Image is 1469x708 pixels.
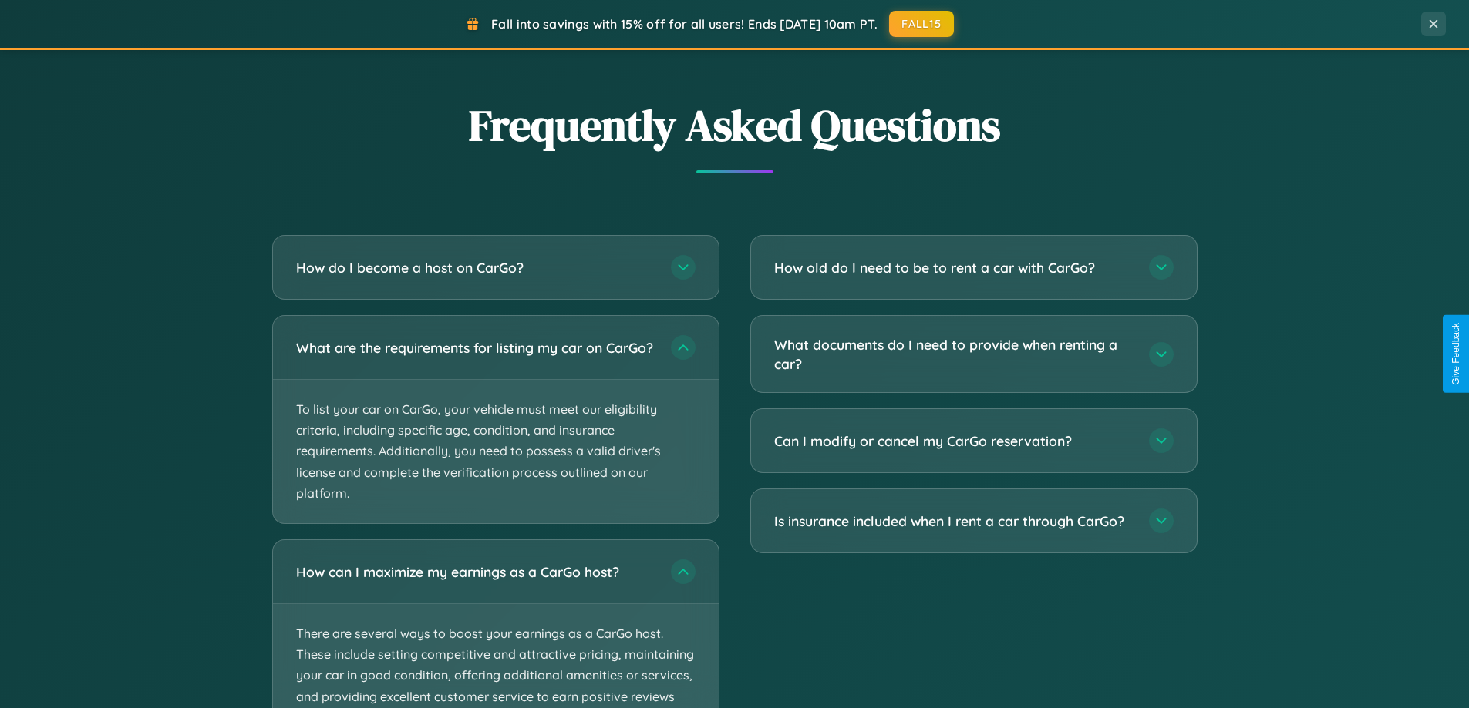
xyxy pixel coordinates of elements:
[774,431,1134,451] h3: Can I modify or cancel my CarGo reservation?
[889,11,954,37] button: FALL15
[1450,323,1461,385] div: Give Feedback
[272,96,1198,155] h2: Frequently Asked Questions
[273,380,719,523] p: To list your car on CarGo, your vehicle must meet our eligibility criteria, including specific ag...
[296,562,655,582] h3: How can I maximize my earnings as a CarGo host?
[774,258,1134,277] h3: How old do I need to be to rent a car with CarGo?
[491,16,878,32] span: Fall into savings with 15% off for all users! Ends [DATE] 10am PT.
[296,258,655,277] h3: How do I become a host on CarGo?
[774,512,1134,531] h3: Is insurance included when I rent a car through CarGo?
[774,335,1134,373] h3: What documents do I need to provide when renting a car?
[296,338,655,357] h3: What are the requirements for listing my car on CarGo?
